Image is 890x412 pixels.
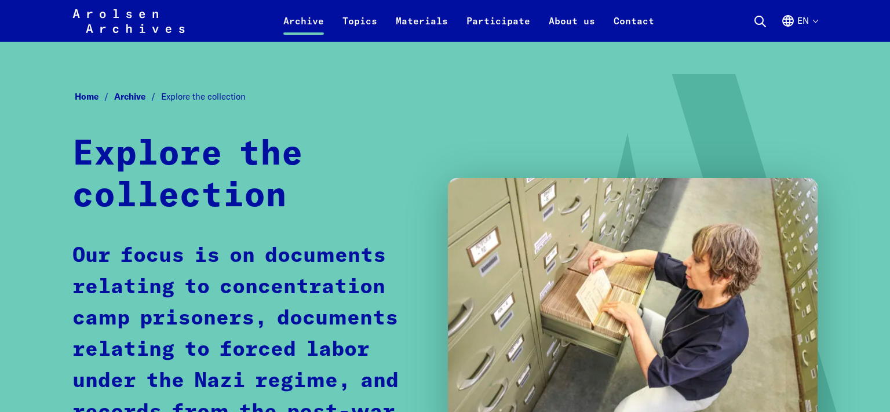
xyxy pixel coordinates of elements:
[386,14,457,42] a: Materials
[114,91,161,102] a: Archive
[457,14,539,42] a: Participate
[333,14,386,42] a: Topics
[604,14,663,42] a: Contact
[72,88,818,106] nav: Breadcrumb
[161,91,246,102] span: Explore the collection
[539,14,604,42] a: About us
[274,7,663,35] nav: Primary
[75,91,114,102] a: Home
[781,14,818,42] button: English, language selection
[274,14,333,42] a: Archive
[72,134,425,217] h1: Explore the collection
